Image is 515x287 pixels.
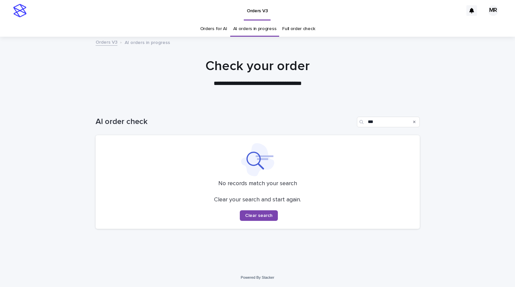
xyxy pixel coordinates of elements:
[240,210,278,221] button: Clear search
[214,196,301,204] p: Clear your search and start again.
[488,5,498,16] div: MR
[282,21,315,37] a: Full order check
[13,4,26,17] img: stacker-logo-s-only.png
[104,180,412,187] p: No records match your search
[245,213,273,218] span: Clear search
[96,58,420,74] h1: Check your order
[357,117,420,127] input: Search
[96,117,354,127] h1: AI order check
[233,21,277,37] a: AI orders in progress
[200,21,227,37] a: Orders for AI
[125,38,170,46] p: AI orders in progress
[96,38,117,46] a: Orders V3
[241,275,274,279] a: Powered By Stacker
